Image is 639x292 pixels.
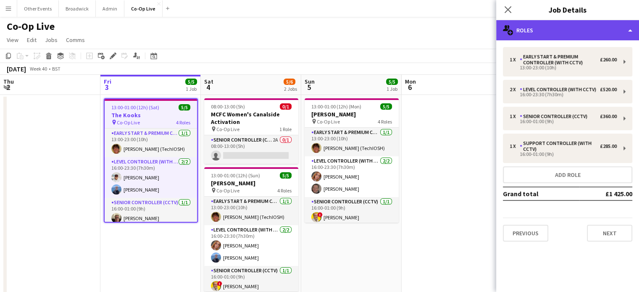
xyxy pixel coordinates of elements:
[211,103,245,110] span: 08:00-13:00 (5h)
[503,166,632,183] button: Add role
[104,78,111,85] span: Fri
[305,128,399,156] app-card-role: Early Start & Premium Controller (with CCTV)1/113:00-23:00 (10h)[PERSON_NAME] (TechIOSH)
[387,86,397,92] div: 1 Job
[2,82,14,92] span: 2
[587,225,632,242] button: Next
[216,126,239,132] span: Co-Op Live
[52,66,60,72] div: BST
[318,212,323,217] span: !
[600,113,617,119] div: £360.00
[277,187,292,194] span: 4 Roles
[63,34,88,45] a: Comms
[510,87,520,92] div: 2 x
[28,66,49,72] span: Week 40
[66,36,85,44] span: Comms
[305,78,315,85] span: Sun
[510,152,617,156] div: 16:00-01:00 (9h)
[600,87,617,92] div: £520.00
[510,92,617,97] div: 16:00-23:30 (7h30m)
[204,167,298,292] app-job-card: 13:00-01:00 (12h) (Sun)5/5[PERSON_NAME] Co-Op Live4 RolesEarly Start & Premium Controller (with C...
[204,197,298,225] app-card-role: Early Start & Premium Controller (with CCTV)1/113:00-23:00 (10h)[PERSON_NAME] (TechIOSH)
[176,119,190,126] span: 4 Roles
[7,36,18,44] span: View
[117,119,140,126] span: Co-Op Live
[520,140,600,152] div: Support Controller (with CCTV)
[217,281,222,286] span: !
[96,0,124,17] button: Admin
[520,54,600,66] div: Early Start & Premium Controller (with CCTV)
[404,82,416,92] span: 6
[204,179,298,187] h3: [PERSON_NAME]
[3,34,22,45] a: View
[520,113,591,119] div: Senior Controller (CCTV)
[600,143,617,149] div: £285.00
[3,78,14,85] span: Thu
[105,157,197,198] app-card-role: Level Controller (with CCTV)2/216:00-23:30 (7h30m)[PERSON_NAME][PERSON_NAME]
[203,82,213,92] span: 4
[104,98,198,223] app-job-card: 13:00-01:00 (12h) (Sat)5/5The Kooks Co-Op Live4 RolesEarly Start & Premium Controller (with CCTV)...
[510,57,520,63] div: 1 x
[17,0,59,17] button: Other Events
[305,197,399,226] app-card-role: Senior Controller (CCTV)1/116:00-01:00 (9h)![PERSON_NAME]
[510,119,617,124] div: 16:00-01:00 (9h)
[311,103,361,110] span: 13:00-01:00 (12h) (Mon)
[103,82,111,92] span: 3
[303,82,315,92] span: 5
[386,79,398,85] span: 5/5
[204,98,298,164] app-job-card: 08:00-13:00 (5h)0/1MCFC Women's Canalside Activation Co-Op Live1 RoleSenior Controller (CCTV)2A0/...
[7,20,55,33] h1: Co-Op Live
[305,110,399,118] h3: [PERSON_NAME]
[280,103,292,110] span: 0/1
[179,104,190,110] span: 5/5
[185,79,197,85] span: 5/5
[503,187,579,200] td: Grand total
[24,34,40,45] a: Edit
[124,0,163,17] button: Co-Op Live
[204,225,298,266] app-card-role: Level Controller (with CCTV)2/216:00-23:30 (7h30m)[PERSON_NAME][PERSON_NAME]
[105,111,197,119] h3: The Kooks
[503,225,548,242] button: Previous
[510,143,520,149] div: 1 x
[284,79,295,85] span: 5/6
[378,118,392,125] span: 4 Roles
[510,66,617,70] div: 13:00-23:00 (10h)
[279,126,292,132] span: 1 Role
[186,86,197,92] div: 1 Job
[59,0,96,17] button: Broadwick
[405,78,416,85] span: Mon
[7,65,26,73] div: [DATE]
[496,4,639,15] h3: Job Details
[216,187,239,194] span: Co-Op Live
[305,98,399,223] app-job-card: 13:00-01:00 (12h) (Mon)5/5[PERSON_NAME] Co-Op Live4 RolesEarly Start & Premium Controller (with C...
[510,113,520,119] div: 1 x
[42,34,61,45] a: Jobs
[204,110,298,126] h3: MCFC Women's Canalside Activation
[45,36,58,44] span: Jobs
[280,172,292,179] span: 5/5
[105,198,197,226] app-card-role: Senior Controller (CCTV)1/116:00-01:00 (9h)[PERSON_NAME]
[317,118,340,125] span: Co-Op Live
[380,103,392,110] span: 5/5
[284,86,297,92] div: 2 Jobs
[27,36,37,44] span: Edit
[204,78,213,85] span: Sat
[520,87,600,92] div: Level Controller (with CCTV)
[579,187,632,200] td: £1 425.00
[496,20,639,40] div: Roles
[211,172,260,179] span: 13:00-01:00 (12h) (Sun)
[305,156,399,197] app-card-role: Level Controller (with CCTV)2/216:00-23:30 (7h30m)[PERSON_NAME][PERSON_NAME]
[204,135,298,164] app-card-role: Senior Controller (CCTV)2A0/108:00-13:00 (5h)
[105,129,197,157] app-card-role: Early Start & Premium Controller (with CCTV)1/113:00-23:00 (10h)[PERSON_NAME] (TechIOSH)
[600,57,617,63] div: £260.00
[111,104,159,110] span: 13:00-01:00 (12h) (Sat)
